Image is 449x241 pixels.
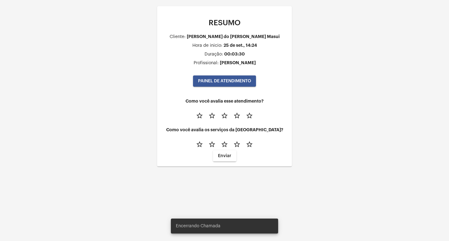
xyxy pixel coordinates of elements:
[162,128,287,132] h4: Como você avalia os serviços da [GEOGRAPHIC_DATA]?
[246,112,253,119] mat-icon: star_border
[162,19,287,27] p: RESUMO
[196,112,203,119] mat-icon: star_border
[221,141,228,148] mat-icon: star_border
[224,52,245,56] div: 00:03:30
[220,60,256,65] div: [PERSON_NAME]
[205,52,223,57] div: Duração:
[198,79,251,83] span: PAINEL DE ATENDIMENTO
[192,43,222,48] div: Hora de inicio:
[233,112,241,119] mat-icon: star_border
[221,112,228,119] mat-icon: star_border
[218,154,231,158] span: Enviar
[208,141,216,148] mat-icon: star_border
[170,35,186,39] div: Cliente:
[176,223,220,229] span: Encerrando Chamada
[193,75,256,87] button: PAINEL DE ATENDIMENTO
[196,141,203,148] mat-icon: star_border
[162,99,287,104] h4: Como você avalia esse atendimento?
[187,34,280,39] div: [PERSON_NAME] do [PERSON_NAME] Masui
[233,141,241,148] mat-icon: star_border
[224,43,257,48] div: 25 de set., 14:24
[213,150,236,161] button: Enviar
[208,112,216,119] mat-icon: star_border
[246,141,253,148] mat-icon: star_border
[194,61,219,65] div: Profissional:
